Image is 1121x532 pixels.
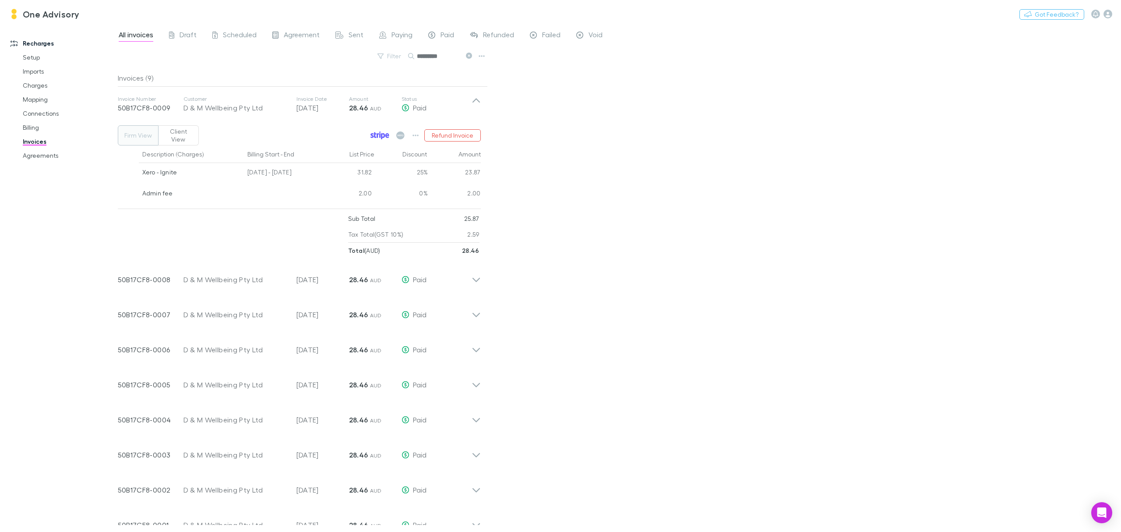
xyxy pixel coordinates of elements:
[464,211,479,227] p: 25.87
[118,125,159,145] button: Firm View
[142,184,241,202] div: Admin fee
[348,211,376,227] p: Sub Total
[183,485,288,495] div: D & M Wellbeing Pty Ltd
[4,4,85,25] a: One Advisory
[118,415,183,425] p: 50B17CF8-0004
[296,274,349,285] p: [DATE]
[483,30,514,42] span: Refunded
[118,274,183,285] p: 50B17CF8-0008
[402,96,472,103] p: Status
[348,227,404,242] p: Tax Total (GST 10%)
[413,103,427,112] span: Paid
[118,450,183,460] p: 50B17CF8-0003
[111,87,488,122] div: Invoice Number50B17CF8-0009CustomerD & M Wellbeing Pty LtdInvoice Date[DATE]Amount28.46 AUDStatus...
[244,163,323,184] div: [DATE] - [DATE]
[349,275,368,284] strong: 28.46
[111,364,488,399] div: 50B17CF8-0005D & M Wellbeing Pty Ltd[DATE]28.46 AUDPaid
[413,486,427,494] span: Paid
[370,277,382,284] span: AUD
[14,92,125,106] a: Mapping
[370,347,382,354] span: AUD
[118,103,183,113] p: 50B17CF8-0009
[118,96,183,103] p: Invoice Number
[119,30,153,42] span: All invoices
[14,135,125,149] a: Invoices
[111,469,488,504] div: 50B17CF8-0002D & M Wellbeing Pty Ltd[DATE]28.46 AUDPaid
[413,310,427,319] span: Paid
[183,96,288,103] p: Customer
[370,487,382,494] span: AUD
[349,415,368,424] strong: 28.46
[413,450,427,459] span: Paid
[467,227,479,242] p: 2.59
[323,184,375,205] div: 2.00
[370,105,382,112] span: AUD
[370,312,382,319] span: AUD
[349,345,368,354] strong: 28.46
[118,520,183,530] p: 50B17CF8-0001
[413,275,427,284] span: Paid
[349,96,402,103] p: Amount
[375,184,428,205] div: 0%
[14,106,125,121] a: Connections
[111,434,488,469] div: 50B17CF8-0003D & M Wellbeing Pty Ltd[DATE]28.46 AUDPaid
[1091,502,1112,523] div: Open Intercom Messenger
[296,103,349,113] p: [DATE]
[284,30,320,42] span: Agreement
[2,36,125,50] a: Recharges
[142,163,241,181] div: Xero - Ignite
[118,309,183,320] p: 50B17CF8-0007
[428,184,481,205] div: 2.00
[413,521,427,529] span: Paid
[118,485,183,495] p: 50B17CF8-0002
[370,452,382,459] span: AUD
[349,103,368,112] strong: 28.46
[373,51,406,61] button: Filter
[1019,9,1084,20] button: Got Feedback?
[375,163,428,184] div: 25%
[296,450,349,460] p: [DATE]
[180,30,197,42] span: Draft
[9,9,19,19] img: One Advisory's Logo
[118,344,183,355] p: 50B17CF8-0006
[428,163,481,184] div: 23.87
[296,309,349,320] p: [DATE]
[183,274,288,285] div: D & M Wellbeing Pty Ltd
[370,382,382,389] span: AUD
[349,521,368,529] strong: 28.46
[23,9,80,19] h3: One Advisory
[323,163,375,184] div: 31.82
[14,50,125,64] a: Setup
[296,520,349,530] p: [DATE]
[118,379,183,390] p: 50B17CF8-0005
[14,121,125,135] a: Billing
[14,78,125,92] a: Charges
[349,310,368,319] strong: 28.46
[296,96,349,103] p: Invoice Date
[348,243,381,259] p: ( AUD )
[183,309,288,320] div: D & M Wellbeing Pty Ltd
[424,129,481,142] button: Refund Invoice
[111,399,488,434] div: 50B17CF8-0004D & M Wellbeing Pty Ltd[DATE]28.46 AUDPaid
[370,522,382,529] span: AUD
[349,450,368,459] strong: 28.46
[296,415,349,425] p: [DATE]
[589,30,603,42] span: Void
[296,379,349,390] p: [DATE]
[349,30,363,42] span: Sent
[296,344,349,355] p: [DATE]
[111,259,488,294] div: 50B17CF8-0008D & M Wellbeing Pty Ltd[DATE]28.46 AUDPaid
[370,417,382,424] span: AUD
[413,380,427,389] span: Paid
[14,64,125,78] a: Imports
[391,30,412,42] span: Paying
[183,379,288,390] div: D & M Wellbeing Pty Ltd
[413,415,427,424] span: Paid
[183,415,288,425] div: D & M Wellbeing Pty Ltd
[111,329,488,364] div: 50B17CF8-0006D & M Wellbeing Pty Ltd[DATE]28.46 AUDPaid
[183,344,288,355] div: D & M Wellbeing Pty Ltd
[349,380,368,389] strong: 28.46
[348,247,365,254] strong: Total
[183,450,288,460] div: D & M Wellbeing Pty Ltd
[158,125,199,145] button: Client View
